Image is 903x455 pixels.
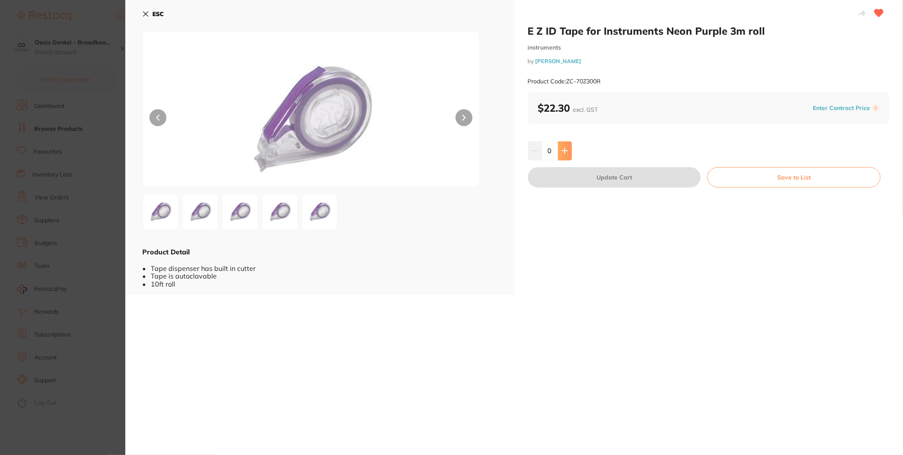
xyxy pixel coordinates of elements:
img: MFIuanBn [145,197,176,227]
b: Product Detail [142,248,190,256]
small: instruments [528,44,890,51]
img: MFIuanBn [210,53,412,187]
small: by [528,58,890,64]
img: MFJfMi5qcGc [185,197,215,227]
h2: E Z ID Tape for Instruments Neon Purple 3m roll [528,25,890,37]
button: Update Cart [528,167,701,188]
img: MFJfNS5qcGc [304,197,335,227]
label: i [873,105,879,111]
img: MFJfNC5qcGc [265,197,295,227]
b: $22.30 [538,102,598,114]
div: • Tape dispenser has built in cutter • Tape is autoclavable • 10ft roll [142,256,497,288]
b: ESC [152,10,164,18]
small: Product Code: ZC-70Z300R [528,78,601,85]
button: Enter Contract Price [810,104,873,112]
img: MFJfMy5qcGc [225,197,255,227]
button: Save to List [707,167,881,188]
span: excl. GST [573,106,598,113]
button: ESC [142,7,164,21]
a: [PERSON_NAME] [536,58,582,64]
